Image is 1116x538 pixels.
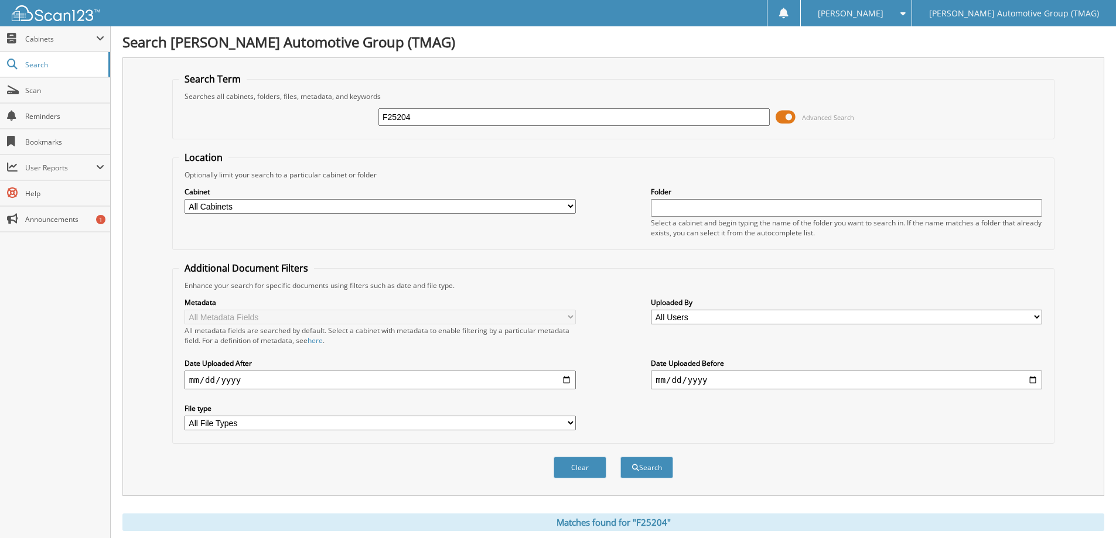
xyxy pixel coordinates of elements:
[651,371,1042,389] input: end
[25,60,103,70] span: Search
[651,297,1042,307] label: Uploaded By
[185,371,576,389] input: start
[185,403,576,413] label: File type
[25,34,96,44] span: Cabinets
[25,111,104,121] span: Reminders
[25,214,104,224] span: Announcements
[620,457,673,478] button: Search
[651,218,1042,238] div: Select a cabinet and begin typing the name of the folder you want to search in. If the name match...
[122,513,1104,531] div: Matches found for "F25204"
[179,91,1048,101] div: Searches all cabinets, folders, files, metadata, and keywords
[802,113,854,122] span: Advanced Search
[185,358,576,368] label: Date Uploaded After
[96,215,105,224] div: 1
[185,325,576,345] div: All metadata fields are searched by default. Select a cabinet with metadata to enable filtering b...
[179,73,247,85] legend: Search Term
[25,85,104,95] span: Scan
[122,32,1104,52] h1: Search [PERSON_NAME] Automotive Group (TMAG)
[12,5,100,21] img: scan123-logo-white.svg
[185,297,576,307] label: Metadata
[179,280,1048,290] div: Enhance your search for specific documents using filters such as date and file type.
[929,10,1099,17] span: [PERSON_NAME] Automotive Group (TMAG)
[818,10,883,17] span: [PERSON_NAME]
[179,151,228,164] legend: Location
[179,170,1048,180] div: Optionally limit your search to a particular cabinet or folder
[25,163,96,173] span: User Reports
[185,187,576,197] label: Cabinet
[308,335,323,345] a: here
[554,457,606,478] button: Clear
[651,358,1042,368] label: Date Uploaded Before
[25,189,104,198] span: Help
[179,262,314,275] legend: Additional Document Filters
[651,187,1042,197] label: Folder
[25,137,104,147] span: Bookmarks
